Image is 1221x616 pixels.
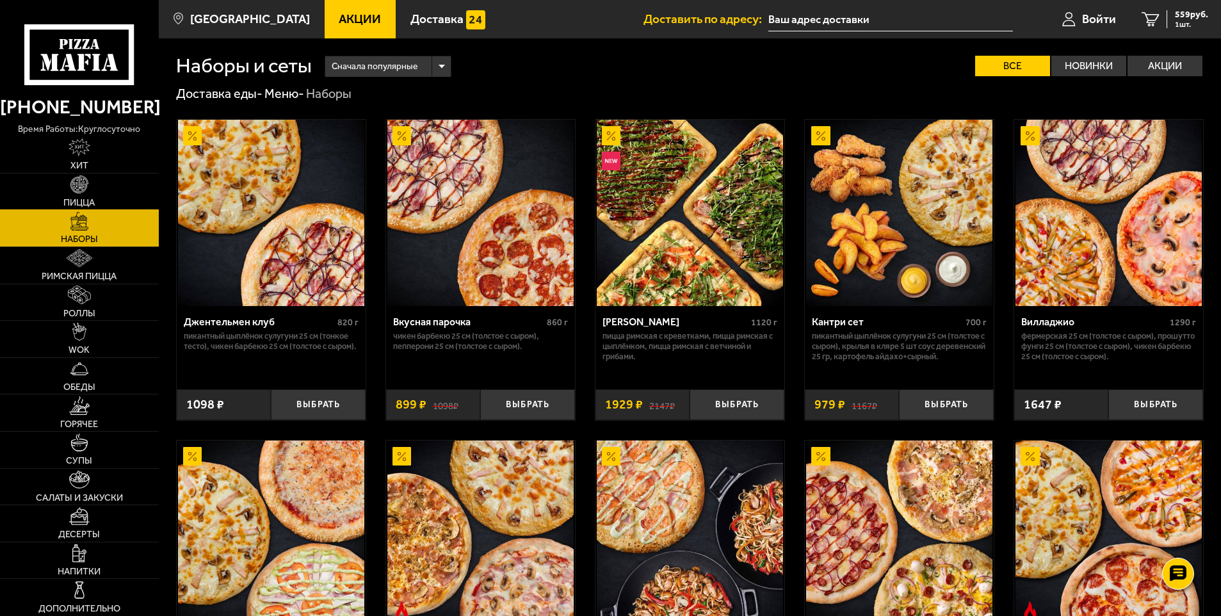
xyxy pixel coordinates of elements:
[61,235,98,244] span: Наборы
[812,331,987,362] p: Пикантный цыплёнок сулугуни 25 см (толстое с сыром), крылья в кляре 5 шт соус деревенский 25 гр, ...
[899,389,994,421] button: Выбрать
[1021,331,1196,362] p: Фермерская 25 см (толстое с сыром), Прошутто Фунги 25 см (толстое с сыром), Чикен Барбекю 25 см (...
[805,120,994,306] a: АкционныйКантри сет
[751,317,777,328] span: 1120 г
[58,567,101,576] span: Напитки
[690,389,784,421] button: Выбрать
[186,398,224,411] span: 1098 ₽
[602,316,748,328] div: [PERSON_NAME]
[184,331,359,352] p: Пикантный цыплёнок сулугуни 25 см (тонкое тесто), Чикен Барбекю 25 см (толстое с сыром).
[649,398,675,411] s: 2147 ₽
[184,316,334,328] div: Джентельмен клуб
[410,13,464,25] span: Доставка
[1170,317,1196,328] span: 1290 г
[36,494,123,503] span: Салаты и закуски
[339,13,381,25] span: Акции
[63,383,95,392] span: Обеды
[63,199,95,207] span: Пицца
[69,346,90,355] span: WOK
[595,120,784,306] a: АкционныйНовинкаМама Миа
[1021,126,1040,145] img: Акционный
[597,120,783,306] img: Мама Миа
[643,13,768,25] span: Доставить по адресу:
[176,56,312,76] h1: Наборы и сеты
[1082,13,1116,25] span: Войти
[433,398,458,411] s: 1098 ₽
[966,317,987,328] span: 700 г
[1175,10,1208,19] span: 559 руб.
[480,389,575,421] button: Выбрать
[1175,20,1208,28] span: 1 шт.
[811,126,830,145] img: Акционный
[1128,56,1202,76] label: Акции
[975,56,1050,76] label: Все
[396,398,426,411] span: 899 ₽
[466,10,485,29] img: 15daf4d41897b9f0e9f617042186c801.svg
[393,316,544,328] div: Вкусная парочка
[547,317,568,328] span: 860 г
[42,272,117,281] span: Римская пицца
[60,420,98,429] span: Горячее
[602,126,621,145] img: Акционный
[264,86,304,101] a: Меню-
[332,54,417,79] span: Сначала популярные
[306,86,352,102] div: Наборы
[70,161,88,170] span: Хит
[387,120,574,306] img: Вкусная парочка
[602,447,621,466] img: Акционный
[852,398,877,411] s: 1167 ₽
[1051,56,1126,76] label: Новинки
[392,447,412,466] img: Акционный
[178,120,364,306] img: Джентельмен клуб
[183,447,202,466] img: Акционный
[337,317,359,328] span: 820 г
[271,389,366,421] button: Выбрать
[605,398,643,411] span: 1929 ₽
[38,604,120,613] span: Дополнительно
[63,309,95,318] span: Роллы
[1021,316,1167,328] div: Вилладжио
[1014,120,1203,306] a: АкционныйВилладжио
[814,398,845,411] span: 979 ₽
[386,120,575,306] a: АкционныйВкусная парочка
[58,530,100,539] span: Десерты
[66,457,92,466] span: Супы
[768,8,1012,31] input: Ваш адрес доставки
[1108,389,1203,421] button: Выбрать
[176,86,263,101] a: Доставка еды-
[1015,120,1202,306] img: Вилладжио
[183,126,202,145] img: Акционный
[812,316,962,328] div: Кантри сет
[393,331,568,352] p: Чикен Барбекю 25 см (толстое с сыром), Пепперони 25 см (толстое с сыром).
[602,331,777,362] p: Пицца Римская с креветками, Пицца Римская с цыплёнком, Пицца Римская с ветчиной и грибами.
[811,447,830,466] img: Акционный
[806,120,992,306] img: Кантри сет
[1021,447,1040,466] img: Акционный
[190,13,310,25] span: [GEOGRAPHIC_DATA]
[392,126,412,145] img: Акционный
[1024,398,1062,411] span: 1647 ₽
[602,152,621,171] img: Новинка
[177,120,366,306] a: АкционныйДжентельмен клуб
